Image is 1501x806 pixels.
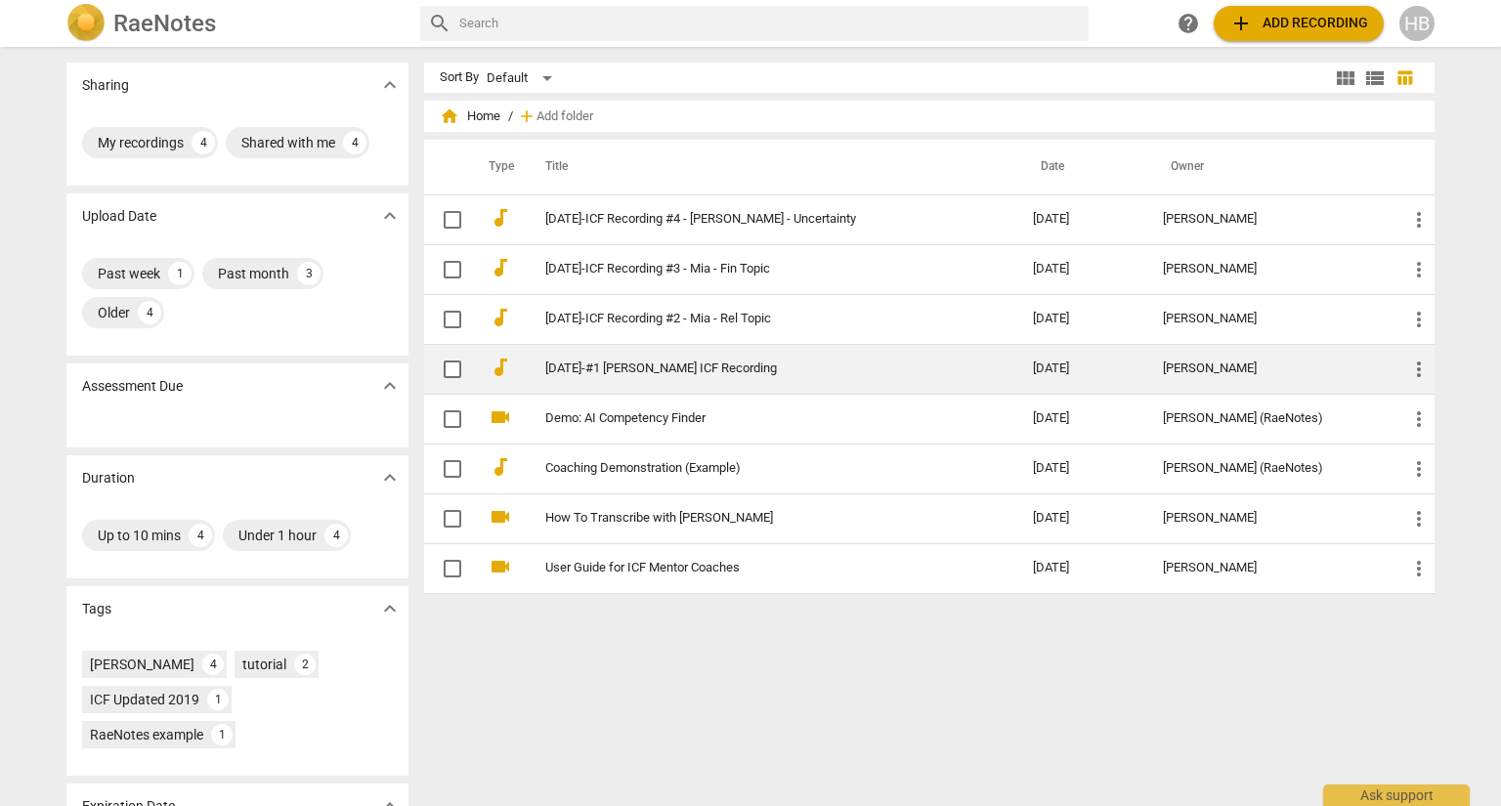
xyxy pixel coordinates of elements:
div: Past week [98,264,160,283]
button: Show more [375,371,405,401]
div: 4 [138,301,161,324]
span: expand_more [378,597,402,620]
span: table_chart [1395,68,1414,87]
span: more_vert [1407,457,1431,481]
span: more_vert [1407,407,1431,431]
span: videocam [489,505,512,529]
div: Past month [218,264,289,283]
button: List view [1360,64,1390,93]
span: add [517,106,536,126]
p: Upload Date [82,206,156,227]
th: Owner [1147,140,1392,194]
p: Assessment Due [82,376,183,397]
p: Duration [82,468,135,488]
td: [DATE] [1017,294,1147,344]
button: Upload [1214,6,1384,41]
span: audiotrack [489,256,512,279]
a: User Guide for ICF Mentor Coaches [545,561,963,575]
span: Add recording [1229,12,1368,35]
th: Date [1017,140,1147,194]
div: 4 [192,131,215,154]
div: 1 [168,262,192,285]
div: [PERSON_NAME] [1163,262,1376,276]
div: [PERSON_NAME] [1163,212,1376,227]
div: [PERSON_NAME] (RaeNotes) [1163,411,1376,426]
a: LogoRaeNotes [66,4,405,43]
button: HB [1399,6,1435,41]
div: Sort By [440,70,479,85]
div: [PERSON_NAME] [1163,561,1376,575]
div: Default [487,63,559,94]
span: add [1229,12,1253,35]
td: [DATE] [1017,344,1147,394]
span: home [440,106,459,126]
div: tutorial [242,655,286,674]
div: 1 [207,689,229,710]
div: [PERSON_NAME] [90,655,194,674]
img: Logo [66,4,106,43]
div: 4 [202,654,224,675]
div: Ask support [1323,785,1470,806]
div: 3 [297,262,321,285]
button: Tile view [1331,64,1360,93]
a: [DATE]-ICF Recording #4 - [PERSON_NAME] - Uncertainty [545,212,963,227]
div: ICF Updated 2019 [90,690,199,709]
a: Demo: AI Competency Finder [545,411,963,426]
div: RaeNotes example [90,725,203,744]
span: expand_more [378,204,402,228]
span: more_vert [1407,557,1431,580]
div: [PERSON_NAME] [1163,361,1376,376]
h2: RaeNotes [113,10,216,37]
span: help [1177,12,1200,35]
div: [PERSON_NAME] (RaeNotes) [1163,461,1376,476]
button: Show more [375,70,405,100]
td: [DATE] [1017,493,1147,543]
span: view_module [1334,66,1357,90]
div: 4 [189,524,212,547]
button: Show more [375,594,405,623]
span: videocam [489,405,512,429]
span: audiotrack [489,455,512,479]
th: Title [522,140,1017,194]
button: Show more [375,463,405,492]
span: videocam [489,555,512,578]
a: [DATE]-#1 [PERSON_NAME] ICF Recording [545,361,963,376]
span: more_vert [1407,358,1431,381]
button: Table view [1390,64,1419,93]
span: audiotrack [489,356,512,379]
th: Type [473,140,522,194]
span: search [428,12,451,35]
td: [DATE] [1017,194,1147,244]
span: view_list [1363,66,1387,90]
a: Coaching Demonstration (Example) [545,461,963,476]
td: [DATE] [1017,244,1147,294]
span: / [508,109,513,124]
a: Help [1171,6,1206,41]
div: Shared with me [241,133,335,152]
p: Sharing [82,75,129,96]
div: 2 [294,654,316,675]
span: expand_more [378,466,402,489]
button: Show more [375,201,405,231]
span: Add folder [536,109,593,124]
div: Up to 10 mins [98,526,181,545]
p: Tags [82,599,111,619]
div: [PERSON_NAME] [1163,312,1376,326]
input: Search [459,8,1081,39]
span: more_vert [1407,258,1431,281]
span: audiotrack [489,206,512,230]
a: How To Transcribe with [PERSON_NAME] [545,511,963,526]
a: [DATE]-ICF Recording #2 - Mia - Rel Topic [545,312,963,326]
div: [PERSON_NAME] [1163,511,1376,526]
td: [DATE] [1017,543,1147,593]
div: 4 [324,524,348,547]
div: Under 1 hour [238,526,317,545]
span: expand_more [378,73,402,97]
a: [DATE]-ICF Recording #3 - Mia - Fin Topic [545,262,963,276]
span: expand_more [378,374,402,398]
span: audiotrack [489,306,512,329]
td: [DATE] [1017,394,1147,444]
span: Home [440,106,500,126]
div: Older [98,303,130,322]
